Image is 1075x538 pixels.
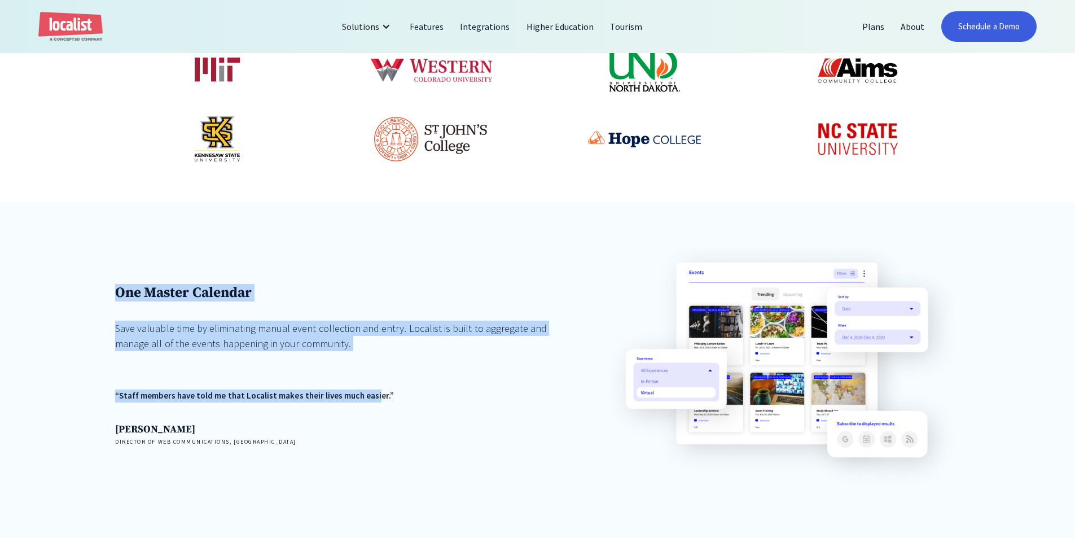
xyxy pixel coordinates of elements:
[38,12,103,42] a: home
[607,48,681,93] img: University of North Dakota logo
[588,131,701,147] img: Hope College logo
[893,13,933,40] a: About
[602,13,651,40] a: Tourism
[195,116,240,161] img: Kennesaw State University logo
[115,438,550,446] h4: Director of Web Communications, [GEOGRAPHIC_DATA]
[519,13,603,40] a: Higher Education
[342,20,379,33] div: Solutions
[368,35,494,106] img: Western Colorado University logo
[817,48,898,93] img: Aims Community College logo
[807,115,909,163] img: NC State University logo
[334,13,402,40] div: Solutions
[115,321,550,351] div: Save valuable time by eliminating manual event collection and entry. Localist is built to aggrega...
[115,423,195,436] strong: [PERSON_NAME]
[941,11,1037,42] a: Schedule a Demo
[452,13,518,40] a: Integrations
[402,13,452,40] a: Features
[374,117,487,161] img: St John's College logo
[115,390,550,403] div: “Staff members have told me that Localist makes their lives much easier.”
[854,13,893,40] a: Plans
[115,284,252,301] strong: One Master Calendar
[195,58,240,83] img: Massachusetts Institute of Technology logo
